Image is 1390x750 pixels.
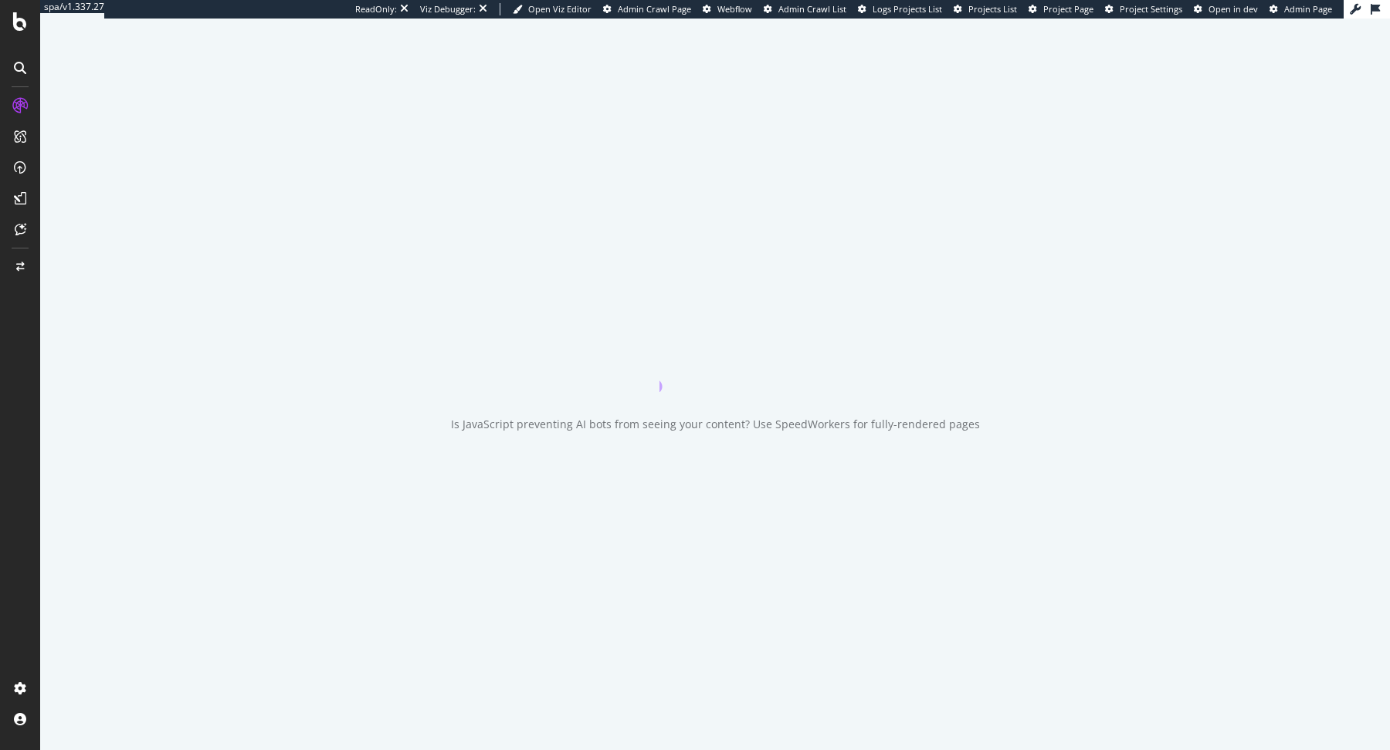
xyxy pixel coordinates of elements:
a: Logs Projects List [858,3,942,15]
span: Open in dev [1209,3,1258,15]
span: Open Viz Editor [528,3,592,15]
span: Admin Crawl Page [618,3,691,15]
a: Open in dev [1194,3,1258,15]
span: Logs Projects List [873,3,942,15]
span: Admin Page [1284,3,1332,15]
div: Viz Debugger: [420,3,476,15]
span: Admin Crawl List [778,3,846,15]
span: Project Settings [1120,3,1182,15]
a: Projects List [954,3,1017,15]
a: Admin Crawl List [764,3,846,15]
span: Project Page [1043,3,1093,15]
a: Open Viz Editor [513,3,592,15]
a: Project Page [1029,3,1093,15]
a: Project Settings [1105,3,1182,15]
a: Webflow [703,3,752,15]
div: ReadOnly: [355,3,397,15]
span: Projects List [968,3,1017,15]
span: Webflow [717,3,752,15]
a: Admin Page [1270,3,1332,15]
a: Admin Crawl Page [603,3,691,15]
div: Is JavaScript preventing AI bots from seeing your content? Use SpeedWorkers for fully-rendered pages [451,417,980,432]
div: animation [659,336,771,392]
